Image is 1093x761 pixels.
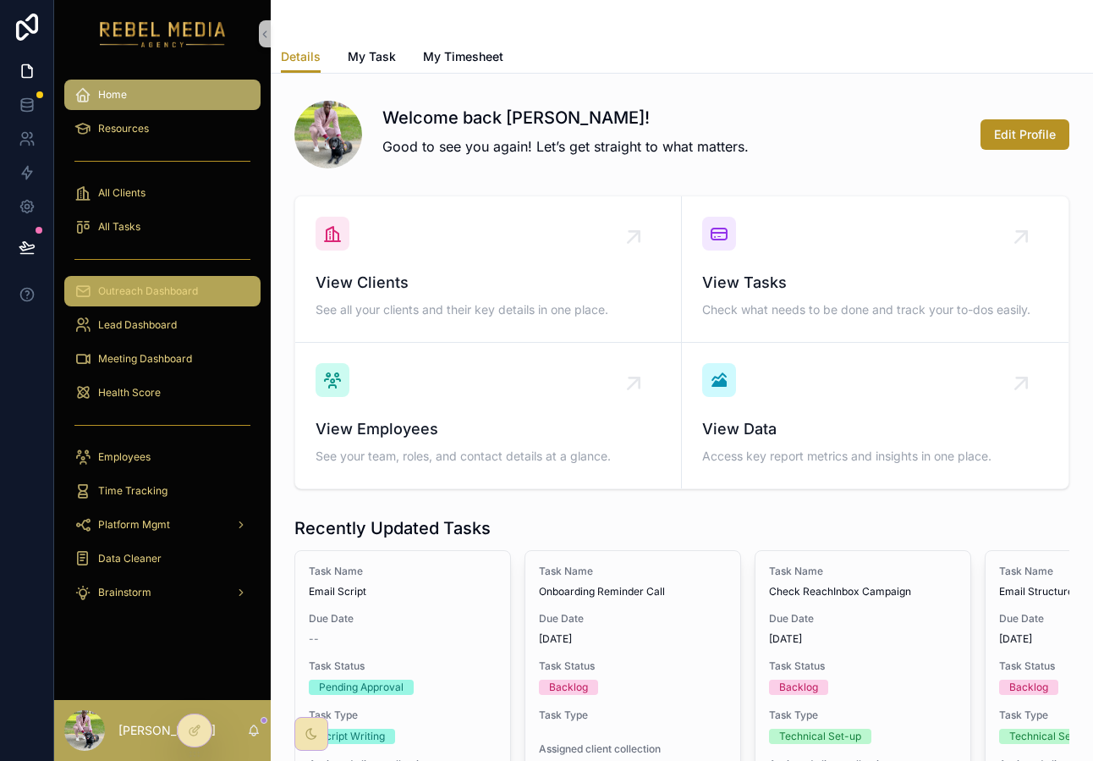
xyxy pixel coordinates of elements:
span: View Data [702,417,1048,441]
span: All Clients [98,186,146,200]
span: Outreach Dashboard [98,284,198,298]
span: Task Status [769,659,957,673]
span: Email Script [309,585,497,598]
div: Pending Approval [319,680,404,695]
a: Brainstorm [64,577,261,608]
span: Onboarding Reminder Call [539,585,727,598]
span: Task Type [539,709,727,722]
span: Check what needs to be done and track your to-dos easily. [702,301,1048,318]
span: Details [281,48,321,65]
p: [PERSON_NAME] [118,722,216,739]
div: Backlog [779,680,818,695]
a: Outreach Dashboard [64,276,261,306]
span: Access key report metrics and insights in one place. [702,448,1048,465]
a: Details [281,41,321,74]
a: My Timesheet [423,41,503,75]
a: View DataAccess key report metrics and insights in one place. [682,343,1068,488]
span: My Timesheet [423,48,503,65]
span: My Task [348,48,396,65]
a: All Tasks [64,212,261,242]
span: Task Name [539,565,727,578]
span: Task Type [309,709,497,722]
a: My Task [348,41,396,75]
span: Task Name [309,565,497,578]
span: View Clients [316,271,661,295]
span: -- [309,632,319,646]
button: Edit Profile [980,119,1069,150]
span: Task Status [309,659,497,673]
p: Good to see you again! Let’s get straight to what matters. [382,136,749,157]
span: Meeting Dashboard [98,352,192,366]
span: [DATE] [769,632,957,646]
div: Backlog [1009,680,1048,695]
span: Task Name [769,565,957,578]
span: Check ReachInbox Campaign [769,585,957,598]
a: All Clients [64,178,261,208]
span: Edit Profile [994,126,1056,143]
span: See your team, roles, and contact details at a glance. [316,448,661,465]
div: Backlog [549,680,588,695]
a: Time Tracking [64,476,261,506]
a: Data Cleaner [64,543,261,574]
span: View Employees [316,417,661,441]
h1: Recently Updated Tasks [294,516,491,540]
a: View ClientsSee all your clients and their key details in one place. [295,196,682,343]
a: View TasksCheck what needs to be done and track your to-dos easily. [682,196,1068,343]
img: App logo [100,20,226,47]
a: Employees [64,442,261,472]
span: Employees [98,450,151,464]
span: Home [98,88,127,102]
a: Platform Mgmt [64,510,261,540]
span: View Tasks [702,271,1048,295]
span: Lead Dashboard [98,318,177,332]
span: [DATE] [539,632,727,646]
span: Brainstorm [98,586,151,599]
div: scrollable content [54,68,271,630]
a: Health Score [64,378,261,408]
span: Task Type [769,709,957,722]
span: See all your clients and their key details in one place. [316,301,661,318]
a: Lead Dashboard [64,310,261,340]
span: Platform Mgmt [98,518,170,532]
span: Due Date [539,612,727,626]
span: Due Date [309,612,497,626]
a: Meeting Dashboard [64,344,261,374]
span: Health Score [98,386,161,400]
span: Due Date [769,612,957,626]
div: Technical Set-up [1009,729,1091,744]
a: Home [64,80,261,110]
span: Assigned client collection [539,742,727,756]
div: Script Writing [319,729,385,744]
div: Technical Set-up [779,729,861,744]
span: Data Cleaner [98,552,162,565]
a: Resources [64,113,261,144]
h1: Welcome back [PERSON_NAME]! [382,106,749,130]
a: View EmployeesSee your team, roles, and contact details at a glance. [295,343,682,488]
span: All Tasks [98,220,140,234]
span: Time Tracking [98,484,168,498]
span: Task Status [539,659,727,673]
span: Resources [98,122,149,135]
